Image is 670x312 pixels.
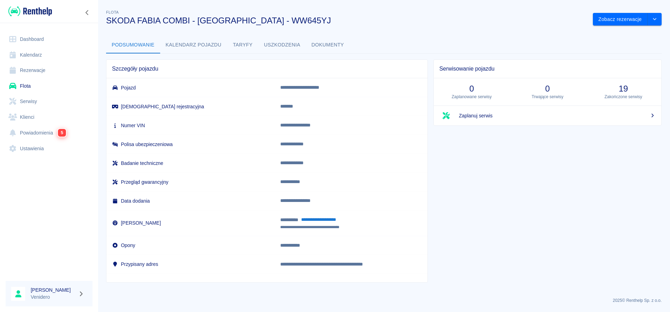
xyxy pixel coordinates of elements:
[112,122,269,129] h6: Numer VIN
[112,242,269,249] h6: Opony
[593,13,648,26] button: Zobacz rezerwacje
[259,37,306,53] button: Uszkodzenia
[6,109,92,125] a: Klienci
[227,37,259,53] button: Taryfy
[6,31,92,47] a: Dashboard
[6,125,92,141] a: Powiadomienia5
[58,129,66,137] span: 5
[434,106,661,125] a: Zaplanuj serwis
[112,197,269,204] h6: Data dodania
[6,6,52,17] a: Renthelp logo
[515,84,580,94] h3: 0
[6,47,92,63] a: Kalendarz
[82,8,92,17] button: Zwiń nawigację
[112,141,269,148] h6: Polisa ubezpieczeniowa
[6,78,92,94] a: Flota
[515,94,580,100] p: Trwające serwisy
[6,63,92,78] a: Rezerwacje
[6,94,92,109] a: Serwisy
[459,112,656,119] span: Zaplanuj serwis
[160,37,227,53] button: Kalendarz pojazdu
[112,103,269,110] h6: [DEMOGRAPHIC_DATA] rejestracyjna
[8,6,52,17] img: Renthelp logo
[112,65,422,72] span: Szczegóły pojazdu
[106,16,587,26] h3: SKODA FABIA COMBI - [GEOGRAPHIC_DATA] - WW645YJ
[439,94,504,100] p: Zaplanowane serwisy
[439,84,504,94] h3: 0
[106,297,662,304] p: 2025 © Renthelp Sp. z o.o.
[6,141,92,157] a: Ustawienia
[509,78,585,106] a: 0Trwające serwisy
[112,219,269,226] h6: [PERSON_NAME]
[106,37,160,53] button: Podsumowanie
[112,261,269,268] h6: Przypisany adres
[31,286,75,293] h6: [PERSON_NAME]
[112,160,269,167] h6: Badanie techniczne
[31,293,75,301] p: Venidero
[586,78,661,106] a: 19Zakończone serwisy
[306,37,350,53] button: Dokumenty
[591,84,656,94] h3: 19
[112,84,269,91] h6: Pojazd
[106,10,119,14] span: Flota
[591,94,656,100] p: Zakończone serwisy
[648,13,662,26] button: drop-down
[439,65,656,72] span: Serwisowanie pojazdu
[434,78,509,106] a: 0Zaplanowane serwisy
[112,179,269,186] h6: Przegląd gwarancyjny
